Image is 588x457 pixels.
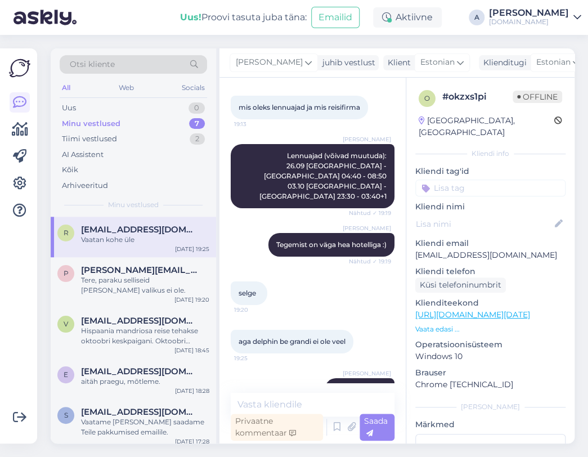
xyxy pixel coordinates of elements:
[62,149,104,160] div: AI Assistent
[81,417,209,437] div: Vaatame [PERSON_NAME] saadame Teile pakkumised emailile.
[489,8,581,26] a: [PERSON_NAME][DOMAIN_NAME]
[116,80,136,95] div: Web
[81,377,209,387] div: aitäh praegu, mõtleme.
[81,316,198,326] span: viljarhaav@gmail.com
[81,275,209,295] div: Tere, paraku selliseid [PERSON_NAME] valikus ei ole.
[64,269,69,277] span: p
[318,57,375,69] div: juhib vestlust
[189,118,205,129] div: 7
[231,414,323,441] div: Privaatne kommentaar
[536,56,571,69] span: Estonian
[479,57,527,69] div: Klienditugi
[383,57,411,69] div: Klient
[60,80,73,95] div: All
[442,90,513,104] div: # okzxs1pi
[64,370,68,379] span: e
[239,337,345,346] span: aga delphin be grandi ei ole veel
[180,11,307,24] div: Proovi tasuta juba täna:
[420,56,455,69] span: Estonian
[81,235,209,245] div: Vaatan kohe üle
[415,249,565,261] p: [EMAIL_ADDRESS][DOMAIN_NAME]
[415,402,565,412] div: [PERSON_NAME]
[415,277,506,293] div: Küsi telefoninumbrit
[373,7,442,28] div: Aktiivne
[179,80,207,95] div: Socials
[62,164,78,176] div: Kõik
[415,324,565,334] p: Vaata edasi ...
[70,59,115,70] span: Otsi kliente
[64,411,68,419] span: s
[415,165,565,177] p: Kliendi tag'id
[234,354,276,362] span: 19:25
[415,419,565,431] p: Märkmed
[415,180,565,196] input: Lisa tag
[62,180,108,191] div: Arhiveeritud
[415,266,565,277] p: Kliendi telefon
[81,326,209,346] div: Hispaania mandriosa reise tehakse oktoobri keskpaigani. Oktoobri [PERSON_NAME] on seal juba ilmad...
[415,238,565,249] p: Kliendi email
[419,115,554,138] div: [GEOGRAPHIC_DATA], [GEOGRAPHIC_DATA]
[62,133,117,145] div: Tiimi vestlused
[259,151,388,200] span: Lennuajad (võivad muutuda): 26.09 [GEOGRAPHIC_DATA] - [GEOGRAPHIC_DATA] 04:40 - 08:50 03.10 [GEOG...
[415,297,565,309] p: Klienditeekond
[81,265,198,275] span: paula.tiidemae@gmail.com
[424,94,430,102] span: o
[81,366,198,377] span: eveviilu@gmail.com
[174,346,209,355] div: [DATE] 18:45
[175,387,209,395] div: [DATE] 18:28
[234,306,276,314] span: 19:20
[62,102,76,114] div: Uus
[415,351,565,362] p: Windows 10
[188,102,205,114] div: 0
[513,91,562,103] span: Offline
[175,245,209,253] div: [DATE] 19:25
[234,120,276,128] span: 19:13
[81,225,198,235] span: rainailves@mail.ee
[108,200,159,210] span: Minu vestlused
[415,379,565,391] p: Chrome [TECHNICAL_ID]
[190,133,205,145] div: 2
[343,369,391,378] span: [PERSON_NAME]
[415,367,565,379] p: Brauser
[174,295,209,304] div: [DATE] 19:20
[239,103,360,111] span: mis oleks lennuajad ja mis reisifirma
[349,257,391,266] span: Nähtud ✓ 19:19
[343,135,391,144] span: [PERSON_NAME]
[416,218,553,230] input: Lisa nimi
[236,56,303,69] span: [PERSON_NAME]
[364,416,388,438] span: Saada
[415,149,565,159] div: Kliendi info
[311,7,360,28] button: Emailid
[415,201,565,213] p: Kliendi nimi
[489,17,569,26] div: [DOMAIN_NAME]
[64,320,68,328] span: v
[81,407,198,417] span: saiaraive@gmail.com
[349,209,391,217] span: Nähtud ✓ 19:19
[175,437,209,446] div: [DATE] 17:28
[239,289,256,297] span: selge
[415,310,530,320] a: [URL][DOMAIN_NAME][DATE]
[9,57,30,79] img: Askly Logo
[276,240,387,249] span: Tegemist on väga hea hotelliga :)
[62,118,120,129] div: Minu vestlused
[343,224,391,232] span: [PERSON_NAME]
[64,228,69,237] span: r
[489,8,569,17] div: [PERSON_NAME]
[180,12,201,23] b: Uus!
[415,339,565,351] p: Operatsioonisüsteem
[469,10,484,25] div: A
